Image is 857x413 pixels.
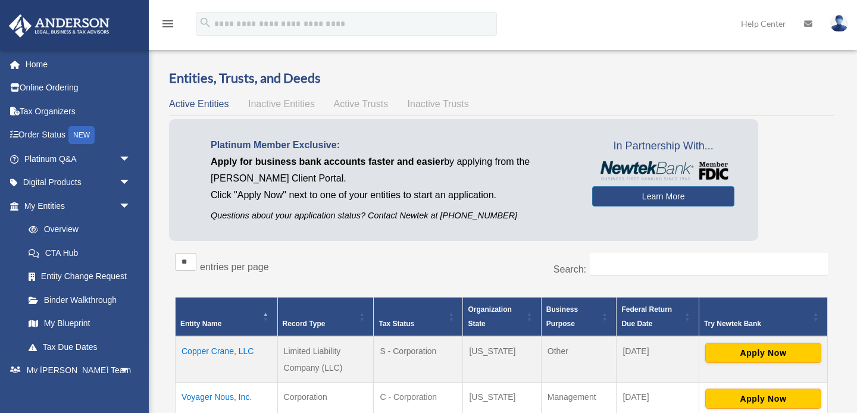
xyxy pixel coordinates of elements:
p: Platinum Member Exclusive: [211,137,574,154]
span: arrow_drop_down [119,147,143,171]
span: Business Purpose [546,305,578,328]
a: CTA Hub [17,241,143,265]
span: Tax Status [379,320,414,328]
img: Anderson Advisors Platinum Portal [5,14,113,37]
span: Entity Name [180,320,221,328]
th: Tax Status: Activate to sort [374,297,463,336]
span: Apply for business bank accounts faster and easier [211,157,444,167]
p: by applying from the [PERSON_NAME] Client Portal. [211,154,574,187]
a: Binder Walkthrough [17,288,143,312]
a: Tax Organizers [8,99,149,123]
span: Organization State [468,305,511,328]
a: Tax Due Dates [17,335,143,359]
td: Limited Liability Company (LLC) [277,336,374,383]
h3: Entities, Trusts, and Deeds [169,69,834,87]
th: Business Purpose: Activate to sort [541,297,617,336]
span: Federal Return Due Date [621,305,672,328]
div: Try Newtek Bank [704,317,809,331]
span: arrow_drop_down [119,359,143,383]
th: Entity Name: Activate to invert sorting [176,297,278,336]
a: My Entitiesarrow_drop_down [8,194,143,218]
td: [US_STATE] [463,336,541,383]
span: Inactive Trusts [408,99,469,109]
a: My [PERSON_NAME] Teamarrow_drop_down [8,359,149,383]
td: [DATE] [617,336,699,383]
th: Federal Return Due Date: Activate to sort [617,297,699,336]
label: Search: [553,264,586,274]
span: In Partnership With... [592,137,734,156]
td: Other [541,336,617,383]
a: Overview [17,218,137,242]
i: menu [161,17,175,31]
span: Record Type [283,320,326,328]
a: Home [8,52,149,76]
button: Apply Now [705,343,821,363]
span: arrow_drop_down [119,171,143,195]
td: S - Corporation [374,336,463,383]
a: Order StatusNEW [8,123,149,148]
span: Inactive Entities [248,99,315,109]
th: Organization State: Activate to sort [463,297,541,336]
img: NewtekBankLogoSM.png [598,161,728,180]
a: menu [161,21,175,31]
a: Digital Productsarrow_drop_down [8,171,149,195]
a: My Blueprint [17,312,143,336]
img: User Pic [830,15,848,32]
a: Online Ordering [8,76,149,100]
a: Entity Change Request [17,265,143,289]
i: search [199,16,212,29]
td: Copper Crane, LLC [176,336,278,383]
a: Platinum Q&Aarrow_drop_down [8,147,149,171]
span: arrow_drop_down [119,194,143,218]
p: Questions about your application status? Contact Newtek at [PHONE_NUMBER] [211,208,574,223]
a: Learn More [592,186,734,206]
div: NEW [68,126,95,144]
span: Active Trusts [334,99,389,109]
button: Apply Now [705,389,821,409]
th: Try Newtek Bank : Activate to sort [699,297,827,336]
label: entries per page [200,262,269,272]
th: Record Type: Activate to sort [277,297,374,336]
p: Click "Apply Now" next to one of your entities to start an application. [211,187,574,204]
span: Active Entities [169,99,229,109]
